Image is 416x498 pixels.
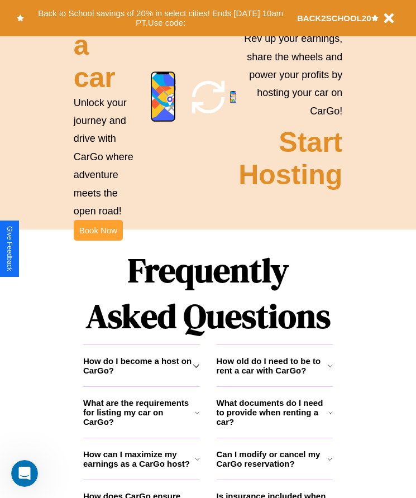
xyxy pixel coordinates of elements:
[24,6,297,31] button: Back to School savings of 20% in select cities! Ends [DATE] 10am PT.Use code:
[74,94,138,221] p: Unlock your journey and drive with CarGo where adventure meets the open road!
[238,30,342,120] p: Rev up your earnings, share the wheels and power your profits by hosting your car on CarGo!
[11,460,38,487] iframe: Intercom live chat
[151,71,176,122] img: phone
[6,226,13,271] div: Give Feedback
[217,356,328,375] h3: How old do I need to be to rent a car with CarGo?
[230,91,236,103] img: phone
[238,126,342,191] h2: Start Hosting
[83,398,195,427] h3: What are the requirements for listing my car on CarGo?
[217,398,329,427] h3: What documents do I need to provide when renting a car?
[217,449,328,468] h3: Can I modify or cancel my CarGo reservation?
[83,449,195,468] h3: How can I maximize my earnings as a CarGo host?
[83,356,193,375] h3: How do I become a host on CarGo?
[83,242,333,344] h1: Frequently Asked Questions
[297,13,371,23] b: BACK2SCHOOL20
[74,220,123,241] button: Book Now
